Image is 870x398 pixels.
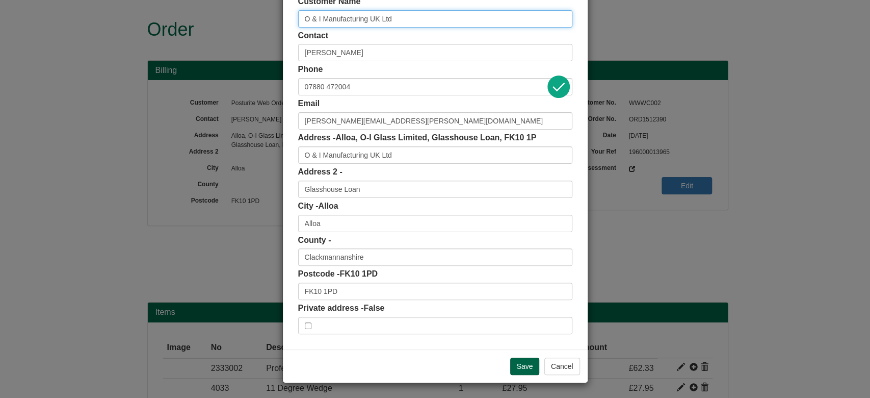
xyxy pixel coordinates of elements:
label: County - [298,235,331,246]
span: Alloa, O-I Glass Limited, Glasshouse Loan, FK10 1P [335,133,536,142]
label: Address - [298,132,537,144]
label: Private address - [298,303,385,314]
span: FK10 1PD [339,269,378,278]
label: Postcode - [298,268,378,280]
label: City - [298,201,338,212]
label: Address 2 - [298,166,342,178]
label: Phone [298,64,323,76]
span: False [363,304,384,312]
label: Email [298,98,320,110]
span: Alloa [319,202,338,210]
input: Save [510,358,540,375]
label: Contact [298,30,329,42]
button: Cancel [544,358,580,375]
